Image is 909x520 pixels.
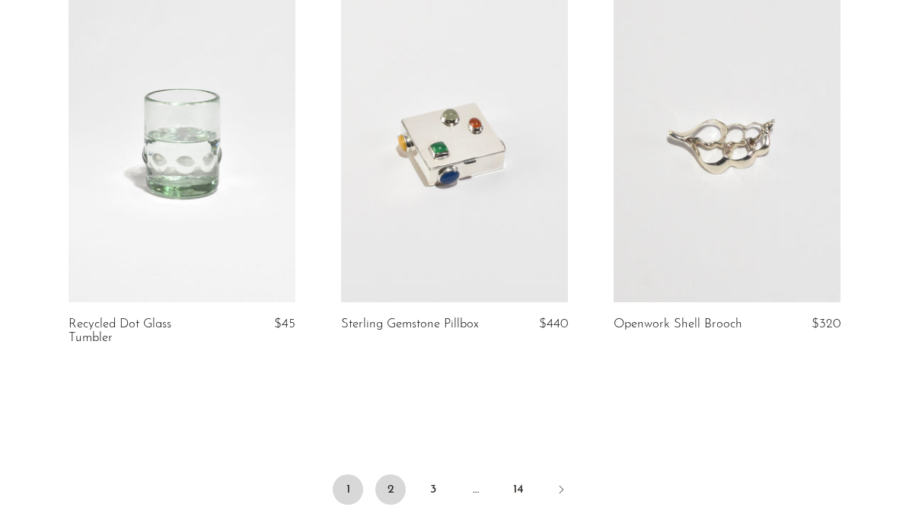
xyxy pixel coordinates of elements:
[333,474,363,505] span: 1
[341,317,479,331] a: Sterling Gemstone Pillbox
[69,317,218,346] a: Recycled Dot Glass Tumbler
[614,317,742,331] a: Openwork Shell Brooch
[375,474,406,505] a: 2
[539,317,568,330] span: $440
[274,317,295,330] span: $45
[461,474,491,505] span: …
[503,474,534,505] a: 14
[418,474,448,505] a: 3
[812,317,840,330] span: $320
[546,474,576,508] a: Next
